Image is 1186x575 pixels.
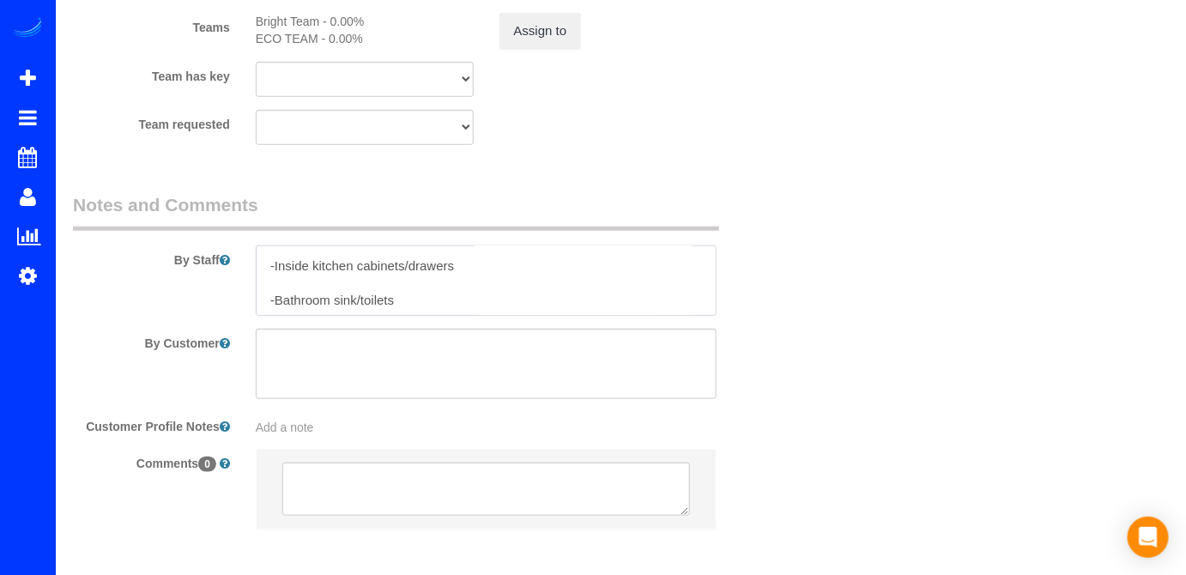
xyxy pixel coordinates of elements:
label: Teams [60,13,243,36]
label: Team requested [60,110,243,133]
span: 0 [198,457,216,472]
legend: Notes and Comments [73,192,719,231]
div: Open Intercom Messenger [1128,517,1169,558]
label: Customer Profile Notes [60,412,243,435]
label: Comments [60,449,243,472]
div: ECO TEAM - 0.00% [256,30,474,47]
button: Assign to [499,13,582,49]
div: Bright Team - 0.00% [256,13,474,30]
label: By Customer [60,329,243,352]
label: By Staff [60,245,243,269]
span: Add a note [256,421,314,434]
img: Automaid Logo [10,17,45,41]
label: Team has key [60,62,243,85]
